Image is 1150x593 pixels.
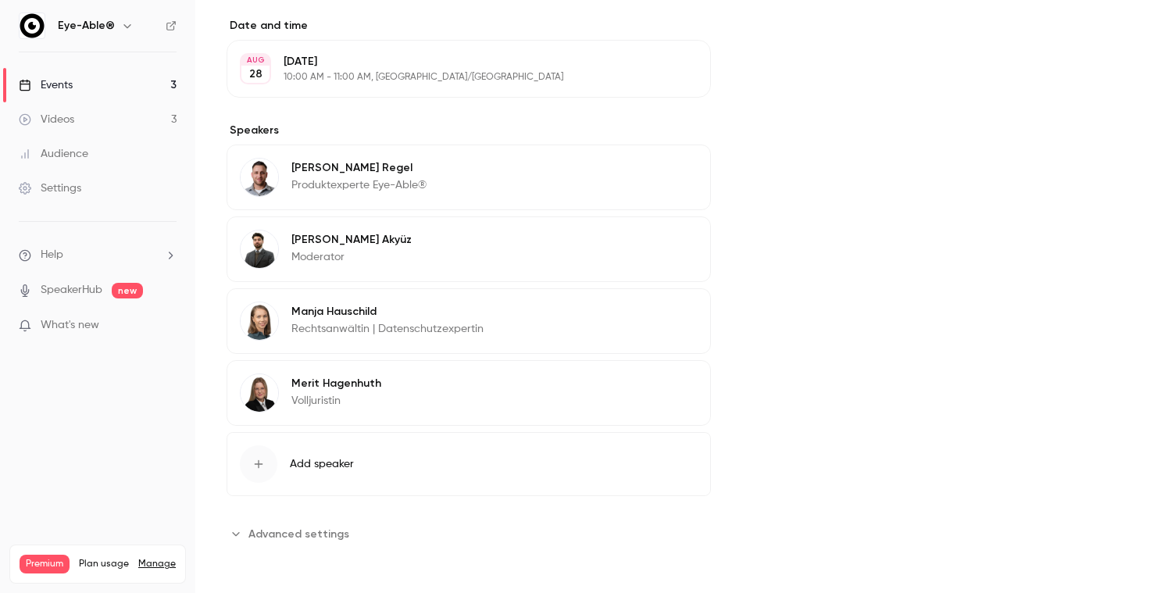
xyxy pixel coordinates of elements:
div: Tom Regel[PERSON_NAME] RegelProduktexperte Eye-Able® [227,145,711,210]
button: Add speaker [227,432,711,496]
label: Speakers [227,123,711,138]
h6: Eye-Able® [58,18,115,34]
img: Merit Hagenhuth [241,374,278,412]
span: new [112,283,143,298]
div: Videos [19,112,74,127]
p: Rechtsanwältin | Datenschutzexpertin [291,321,484,337]
img: Eye-Able® [20,13,45,38]
span: Help [41,247,63,263]
p: [PERSON_NAME] Regel [291,160,427,176]
div: Manja HauschildManja HauschildRechtsanwältin | Datenschutzexpertin [227,288,711,354]
p: Produktexperte Eye-Able® [291,177,427,193]
p: Moderator [291,249,412,265]
p: 28 [249,66,262,82]
p: [PERSON_NAME] Akyüz [291,232,412,248]
div: Events [19,77,73,93]
img: Tom Regel [241,159,278,196]
span: Add speaker [290,456,354,472]
img: Manja Hauschild [241,302,278,340]
img: Dominik Akyüz [241,230,278,268]
span: What's new [41,317,99,334]
span: Premium [20,555,70,573]
span: Plan usage [79,558,129,570]
button: Advanced settings [227,521,359,546]
p: Manja Hauschild [291,304,484,320]
div: Audience [19,146,88,162]
div: Settings [19,180,81,196]
p: Merit Hagenhuth [291,376,381,391]
p: [DATE] [284,54,628,70]
a: Manage [138,558,176,570]
div: Merit HagenhuthMerit HagenhuthVolljuristin [227,360,711,426]
section: Advanced settings [227,521,711,546]
li: help-dropdown-opener [19,247,177,263]
div: Dominik Akyüz[PERSON_NAME] AkyüzModerator [227,216,711,282]
p: Volljuristin [291,393,381,409]
iframe: Noticeable Trigger [158,319,177,333]
p: 10:00 AM - 11:00 AM, [GEOGRAPHIC_DATA]/[GEOGRAPHIC_DATA] [284,71,628,84]
label: Date and time [227,18,711,34]
div: AUG [241,55,270,66]
a: SpeakerHub [41,282,102,298]
span: Advanced settings [248,526,349,542]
